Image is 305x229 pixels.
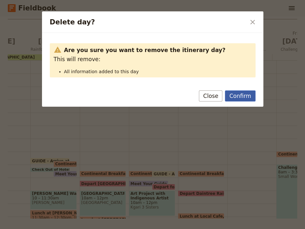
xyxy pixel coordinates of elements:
[247,17,258,28] button: Close dialog
[64,68,252,75] li: All information added to this day
[64,46,252,54] strong: Are you sure you want to remove the itinerary day?
[54,55,252,63] p: This will remove:
[199,90,222,101] button: Close
[50,17,246,27] h2: Delete day?
[225,90,255,101] button: Confirm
